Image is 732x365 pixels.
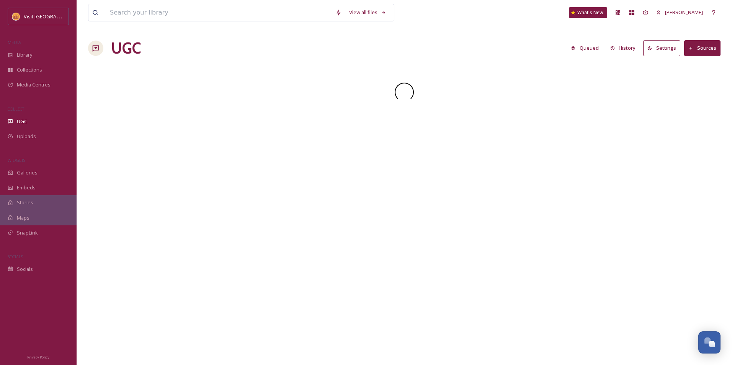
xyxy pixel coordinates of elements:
span: WIDGETS [8,157,25,163]
a: Privacy Policy [27,352,49,361]
span: SnapLink [17,229,38,236]
a: View all files [345,5,390,20]
span: MEDIA [8,39,21,45]
button: Queued [567,41,603,55]
a: What's New [569,7,607,18]
a: [PERSON_NAME] [652,5,707,20]
a: History [606,41,644,55]
a: Settings [643,40,684,56]
span: SOCIALS [8,254,23,259]
span: Galleries [17,169,38,176]
span: Embeds [17,184,36,191]
span: UGC [17,118,27,125]
button: Settings [643,40,680,56]
span: COLLECT [8,106,24,112]
button: History [606,41,640,55]
button: Open Chat [698,331,721,354]
img: Square%20Social%20Visit%20Lodi.png [12,13,20,20]
span: Uploads [17,133,36,140]
span: Visit [GEOGRAPHIC_DATA] [24,13,83,20]
a: Queued [567,41,606,55]
span: Maps [17,214,29,222]
span: Library [17,51,32,59]
span: Privacy Policy [27,355,49,360]
span: Stories [17,199,33,206]
a: UGC [111,37,141,60]
input: Search your library [106,4,332,21]
span: [PERSON_NAME] [665,9,703,16]
span: Socials [17,266,33,273]
button: Sources [684,40,721,56]
span: Media Centres [17,81,51,88]
span: Collections [17,66,42,73]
